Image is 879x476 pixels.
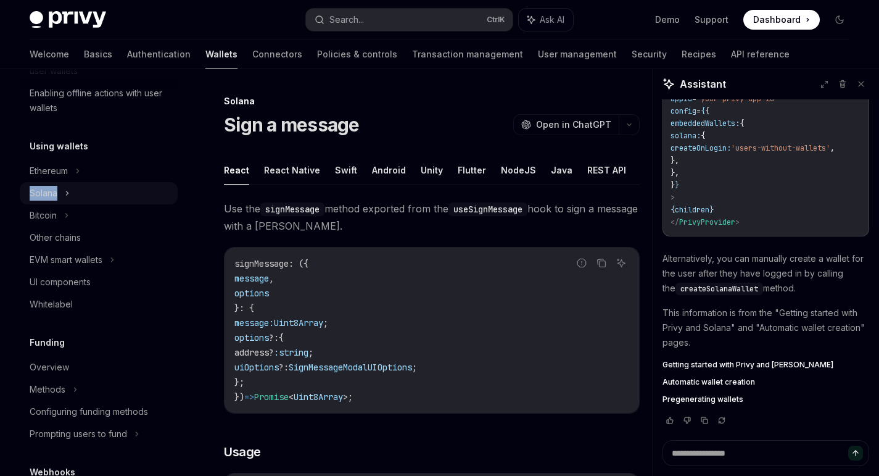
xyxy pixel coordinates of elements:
[662,377,755,387] span: Automatic wallet creation
[224,156,249,185] button: React
[540,14,564,26] span: Ask AI
[30,230,81,245] div: Other chains
[274,317,323,328] span: Uint8Array
[84,40,112,69] a: Basics
[234,288,269,299] span: options
[662,377,869,387] a: Automatic wallet creation
[671,143,731,153] span: createOnLogin:
[696,106,701,116] span: =
[30,335,65,350] h5: Funding
[279,347,308,358] span: string
[260,203,324,216] code: signMessage
[679,217,735,227] span: PrivyProvider
[696,94,778,104] span: "your-privy-app-id"
[671,193,675,203] span: >
[30,86,170,115] div: Enabling offline actions with user wallets
[234,273,269,284] span: message
[830,143,835,153] span: ,
[30,253,102,267] div: EVM smart wallets
[30,164,68,178] div: Ethereum
[30,427,127,441] div: Prompting users to fund
[20,293,178,315] a: Whitelabel
[671,180,675,190] span: }
[254,391,289,403] span: Promise
[323,317,328,328] span: ;
[671,106,696,116] span: config
[224,95,640,107] div: Solana
[20,401,178,423] a: Configuring funding methods
[30,186,57,201] div: Solana
[519,9,573,31] button: Ask AI
[421,156,443,185] button: Unity
[671,168,679,178] span: },
[740,119,744,128] span: {
[671,119,740,128] span: embeddedWallets:
[205,40,237,69] a: Wallets
[448,203,527,216] code: useSignMessage
[487,15,505,25] span: Ctrl K
[20,271,178,293] a: UI components
[244,391,254,403] span: =>
[279,332,284,343] span: {
[224,200,640,235] span: Use the method exported from the hook to sign a message with a [PERSON_NAME].
[675,205,709,215] span: children
[671,156,679,165] span: },
[692,94,696,104] span: =
[264,156,320,185] button: React Native
[234,332,269,343] span: options
[30,275,91,290] div: UI components
[30,404,148,419] div: Configuring funding methods
[551,156,572,185] button: Java
[682,40,716,69] a: Recipes
[735,217,740,227] span: >
[680,77,726,91] span: Assistant
[335,156,357,185] button: Swift
[513,114,619,135] button: Open in ChatGPT
[20,227,178,249] a: Other chains
[743,10,820,30] a: Dashboard
[613,255,629,271] button: Ask AI
[234,347,274,358] span: address?
[234,317,274,328] span: message:
[234,391,244,403] span: })
[269,273,274,284] span: ,
[671,94,692,104] span: appId
[830,10,849,30] button: Toggle dark mode
[30,382,65,397] div: Methods
[701,131,705,141] span: {
[412,40,523,69] a: Transaction management
[662,251,869,296] p: Alternatively, you can manually create a wallet for the user after they have logged in by calling...
[279,362,289,373] span: ?:
[731,143,830,153] span: 'users-without-wallets'
[662,360,833,370] span: Getting started with Privy and [PERSON_NAME]
[753,14,801,26] span: Dashboard
[412,362,417,373] span: ;
[20,82,178,119] a: Enabling offline actions with user wallets
[701,106,705,116] span: {
[538,40,617,69] a: User management
[234,377,244,388] span: };
[593,255,609,271] button: Copy the contents from the code block
[234,258,289,269] span: signMessage
[30,360,69,375] div: Overview
[274,347,279,358] span: :
[848,446,863,461] button: Send message
[709,205,714,215] span: }
[289,391,294,403] span: <
[224,443,261,461] span: Usage
[294,391,343,403] span: Uint8Array
[458,156,486,185] button: Flutter
[348,391,353,403] span: ;
[30,139,88,154] h5: Using wallets
[662,360,869,370] a: Getting started with Privy and [PERSON_NAME]
[662,395,743,404] span: Pregenerating wallets
[671,205,675,215] span: {
[662,306,869,350] p: This information is from the "Getting started with Privy and Solana" and "Automatic wallet creati...
[317,40,397,69] a: Policies & controls
[289,362,412,373] span: SignMessageModalUIOptions
[671,131,701,141] span: solana:
[536,119,611,131] span: Open in ChatGPT
[30,11,106,28] img: dark logo
[234,303,254,314] span: }: {
[705,106,709,116] span: {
